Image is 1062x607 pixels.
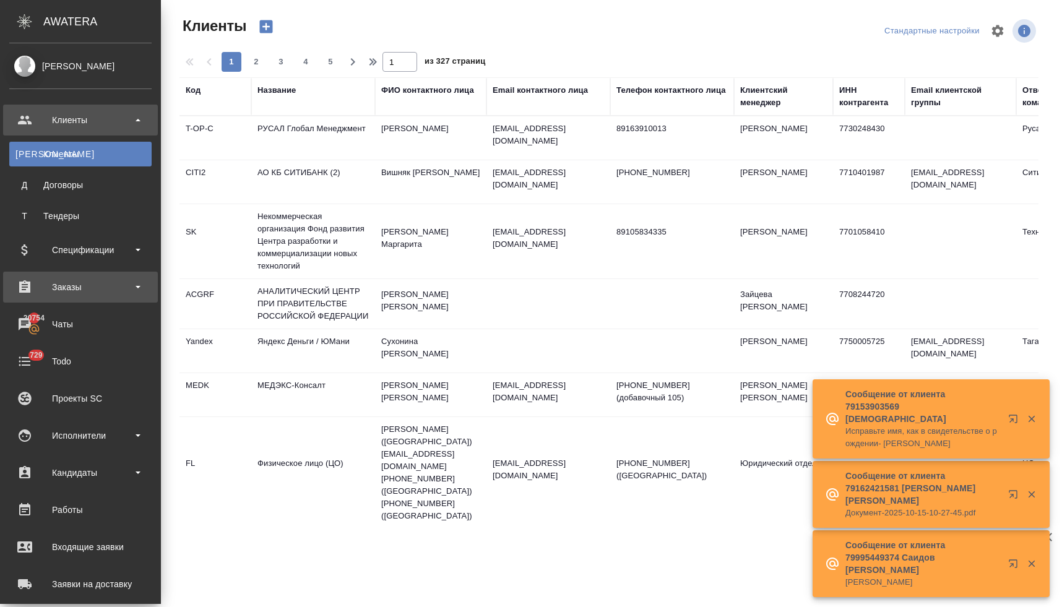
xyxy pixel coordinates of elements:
[3,569,158,600] a: Заявки на доставку
[9,204,152,228] a: ТТендеры
[3,383,158,414] a: Проекты SC
[1019,413,1044,424] button: Закрыть
[1001,551,1030,581] button: Открыть в новой вкладке
[833,116,905,160] td: 7730248430
[186,84,201,97] div: Код
[616,226,728,238] p: 89105834335
[3,309,158,340] a: 20754Чаты
[845,425,1000,450] p: Исправьте имя, как в свидетельстве о рождении- [PERSON_NAME]
[734,373,833,416] td: [PERSON_NAME] [PERSON_NAME]
[616,166,728,179] p: [PHONE_NUMBER]
[179,451,251,494] td: FL
[845,576,1000,588] p: [PERSON_NAME]
[271,56,291,68] span: 3
[493,457,604,482] p: [EMAIL_ADDRESS][DOMAIN_NAME]
[845,388,1000,425] p: Сообщение от клиента 79153903569 [DEMOGRAPHIC_DATA]
[911,84,1010,109] div: Email клиентской группы
[881,22,983,41] div: split button
[1019,558,1044,569] button: Закрыть
[271,52,291,72] button: 3
[493,84,588,97] div: Email контактного лица
[9,575,152,593] div: Заявки на доставку
[179,329,251,372] td: Yandex
[179,373,251,416] td: MEDK
[321,52,340,72] button: 5
[43,9,161,34] div: AWATERA
[9,241,152,259] div: Спецификации
[1019,489,1044,500] button: Закрыть
[321,56,340,68] span: 5
[9,111,152,129] div: Клиенты
[833,329,905,372] td: 7750005725
[734,160,833,204] td: [PERSON_NAME]
[15,148,145,160] div: Клиенты
[9,352,152,371] div: Todo
[734,451,833,494] td: Юридический отдел
[845,470,1000,507] p: Сообщение от клиента 79162421581 [PERSON_NAME] [PERSON_NAME]
[734,116,833,160] td: [PERSON_NAME]
[493,226,604,251] p: [EMAIL_ADDRESS][DOMAIN_NAME]
[734,220,833,263] td: [PERSON_NAME]
[1012,19,1038,43] span: Посмотреть информацию
[375,282,486,325] td: [PERSON_NAME] [PERSON_NAME]
[251,329,375,372] td: Яндекс Деньги / ЮМани
[179,116,251,160] td: T-OP-C
[179,16,246,36] span: Клиенты
[616,123,728,135] p: 89163910013
[3,532,158,562] a: Входящие заявки
[833,282,905,325] td: 7708244720
[9,59,152,73] div: [PERSON_NAME]
[3,346,158,377] a: 729Todo
[9,278,152,296] div: Заказы
[493,166,604,191] p: [EMAIL_ADDRESS][DOMAIN_NAME]
[845,507,1000,519] p: Документ-2025-10-15-10-27-45.pdf
[15,210,145,222] div: Тендеры
[425,54,485,72] span: из 327 страниц
[616,457,728,482] p: [PHONE_NUMBER] ([GEOGRAPHIC_DATA])
[493,123,604,147] p: [EMAIL_ADDRESS][DOMAIN_NAME]
[833,220,905,263] td: 7701058410
[251,16,281,37] button: Создать
[9,142,152,166] a: [PERSON_NAME]Клиенты
[839,84,899,109] div: ИНН контрагента
[905,373,1016,416] td: [EMAIL_ADDRESS][DOMAIN_NAME]
[251,116,375,160] td: РУСАЛ Глобал Менеджмент
[251,451,375,494] td: Физическое лицо (ЦО)
[246,52,266,72] button: 2
[375,116,486,160] td: [PERSON_NAME]
[16,312,52,324] span: 20754
[251,204,375,278] td: Некоммерческая организация Фонд развития Центра разработки и коммерциализации новых технологий
[983,16,1012,46] span: Настроить таблицу
[179,220,251,263] td: SK
[1001,482,1030,512] button: Открыть в новой вкладке
[616,84,726,97] div: Телефон контактного лица
[616,379,728,404] p: [PHONE_NUMBER] (добавочный 105)
[833,160,905,204] td: 7710401987
[375,329,486,372] td: Сухонина [PERSON_NAME]
[845,539,1000,576] p: Сообщение от клиента 79995449374 Саидов [PERSON_NAME]
[9,501,152,519] div: Работы
[9,173,152,197] a: ДДоговоры
[9,389,152,408] div: Проекты SC
[251,160,375,204] td: АО КБ СИТИБАНК (2)
[375,417,486,528] td: [PERSON_NAME] ([GEOGRAPHIC_DATA]) [EMAIL_ADDRESS][DOMAIN_NAME] [PHONE_NUMBER] ([GEOGRAPHIC_DATA])...
[375,220,486,263] td: [PERSON_NAME] Маргарита
[9,538,152,556] div: Входящие заявки
[257,84,296,97] div: Название
[251,279,375,329] td: АНАЛИТИЧЕСКИЙ ЦЕНТР ПРИ ПРАВИТЕЛЬСТВЕ РОССИЙСКОЙ ФЕДЕРАЦИИ
[381,84,474,97] div: ФИО контактного лица
[905,160,1016,204] td: [EMAIL_ADDRESS][DOMAIN_NAME]
[296,52,316,72] button: 4
[3,494,158,525] a: Работы
[833,373,905,416] td: 7723529656
[179,160,251,204] td: CITI2
[9,426,152,445] div: Исполнители
[1001,407,1030,436] button: Открыть в новой вкладке
[734,282,833,325] td: Зайцева [PERSON_NAME]
[246,56,266,68] span: 2
[740,84,827,109] div: Клиентский менеджер
[9,463,152,482] div: Кандидаты
[179,282,251,325] td: ACGRF
[375,373,486,416] td: [PERSON_NAME] [PERSON_NAME]
[251,373,375,416] td: МЕДЭКС-Консалт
